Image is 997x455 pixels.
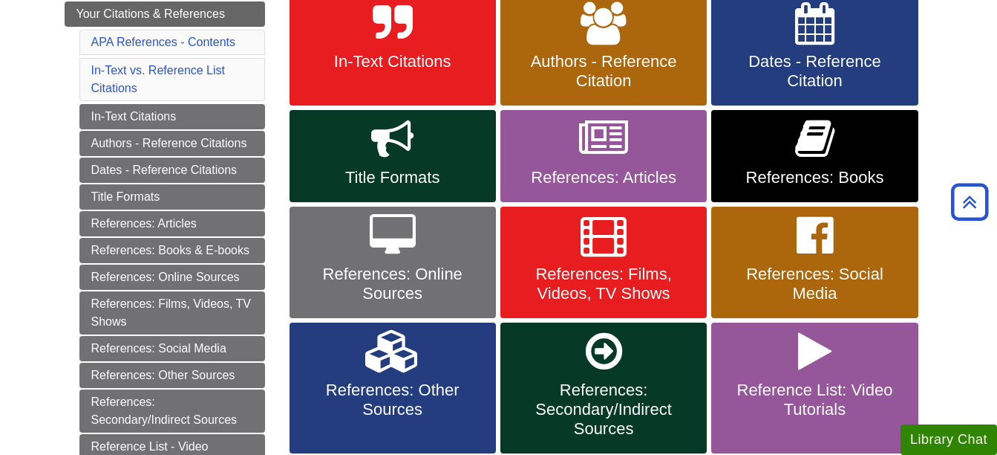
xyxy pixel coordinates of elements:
[79,131,265,156] a: Authors - Reference Citations
[290,323,496,454] a: References: Other Sources
[79,158,265,183] a: Dates - Reference Citations
[91,64,226,94] a: In-Text vs. Reference List Citations
[722,52,906,91] span: Dates - Reference Citation
[511,381,696,439] span: References: Secondary/Indirect Sources
[900,425,997,455] button: Library Chat
[79,363,265,388] a: References: Other Sources
[79,238,265,263] a: References: Books & E-books
[711,207,918,318] a: References: Social Media
[79,336,265,361] a: References: Social Media
[946,192,993,212] a: Back to Top
[79,291,265,335] a: References: Films, Videos, TV Shows
[511,265,696,303] span: References: Films, Videos, TV Shows
[91,36,235,48] a: APA References - Contents
[500,323,707,454] a: References: Secondary/Indirect Sources
[301,265,485,303] span: References: Online Sources
[711,323,918,454] a: Reference List: Video Tutorials
[722,381,906,419] span: Reference List: Video Tutorials
[79,211,265,236] a: References: Articles
[79,265,265,290] a: References: Online Sources
[290,110,496,202] a: Title Formats
[722,265,906,303] span: References: Social Media
[79,104,265,129] a: In-Text Citations
[79,390,265,433] a: References: Secondary/Indirect Sources
[301,381,485,419] span: References: Other Sources
[500,110,707,202] a: References: Articles
[711,110,918,202] a: References: Books
[79,184,265,210] a: Title Formats
[290,207,496,318] a: References: Online Sources
[511,52,696,91] span: Authors - Reference Citation
[722,168,906,187] span: References: Books
[301,168,485,187] span: Title Formats
[65,1,265,27] a: Your Citations & References
[301,52,485,71] span: In-Text Citations
[500,207,707,318] a: References: Films, Videos, TV Shows
[511,168,696,187] span: References: Articles
[76,7,225,20] span: Your Citations & References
